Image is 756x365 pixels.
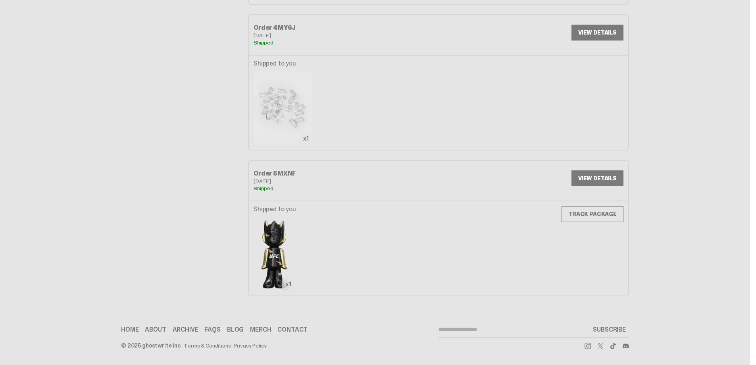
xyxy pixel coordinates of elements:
a: FAQs [204,326,220,333]
a: Blog [227,326,244,333]
div: [DATE] [254,178,439,184]
a: VIEW DETAILS [571,25,623,41]
a: TRACK PACKAGE [562,206,623,222]
a: Merch [250,326,271,333]
div: © 2025 ghostwrite inc [121,343,181,348]
div: Order 5MXNF [254,170,439,177]
div: x1 [300,132,312,145]
a: About [145,326,166,333]
a: Archive [173,326,198,333]
a: Contact [277,326,308,333]
a: Privacy Policy [234,343,267,348]
a: Home [121,326,139,333]
a: VIEW DETAILS [571,170,623,186]
div: [DATE] [254,33,439,38]
div: Order 4MY6J [254,25,439,31]
div: Shipped [254,185,439,191]
div: x1 [282,278,295,291]
p: Shipped to you [254,60,312,67]
div: Shipped [254,40,439,45]
a: Terms & Conditions [184,343,231,348]
p: Shipped to you [254,206,296,212]
button: SUBSCRIBE [590,322,629,338]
